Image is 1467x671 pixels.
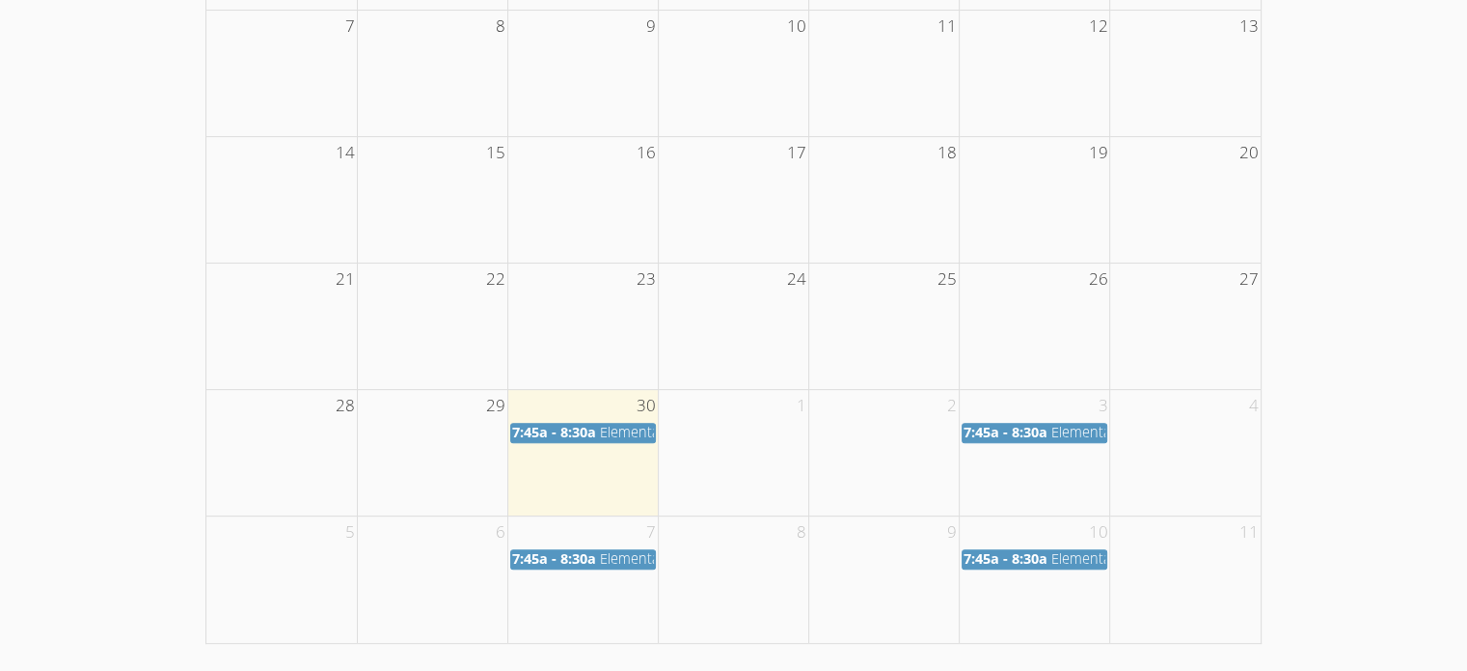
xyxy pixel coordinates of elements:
span: 9 [945,517,959,548]
span: 11 [936,11,959,42]
span: 4 [1247,390,1261,422]
span: 10 [1086,517,1109,548]
span: 2 [945,390,959,422]
span: 11 [1237,517,1261,548]
a: 7:45a - 8:30a Elementary ELA [962,423,1107,443]
span: 14 [334,137,357,169]
span: 18 [936,137,959,169]
span: 7:45a - 8:30a [512,423,596,441]
span: 13 [1237,11,1261,42]
span: 27 [1237,264,1261,295]
span: 16 [635,137,658,169]
span: Elementary ELA [1051,549,1151,568]
span: 26 [1086,264,1109,295]
span: 7 [644,517,658,548]
span: Elementary ELA [600,423,699,441]
span: 17 [785,137,808,169]
span: 23 [635,264,658,295]
a: 7:45a - 8:30a Elementary ELA [510,423,656,443]
span: 3 [1096,390,1109,422]
span: 22 [484,264,507,295]
span: 9 [644,11,658,42]
span: 7 [343,11,357,42]
span: 29 [484,390,507,422]
a: 7:45a - 8:30a Elementary ELA [510,549,656,570]
span: 19 [1086,137,1109,169]
span: 24 [785,264,808,295]
span: Elementary ELA [1051,423,1151,441]
a: 7:45a - 8:30a Elementary ELA [962,549,1107,570]
span: 7:45a - 8:30a [512,549,596,568]
span: 28 [334,390,357,422]
span: 5 [343,517,357,548]
span: 20 [1237,137,1261,169]
span: 15 [484,137,507,169]
span: 10 [785,11,808,42]
span: 7:45a - 8:30a [964,423,1047,441]
span: 12 [1086,11,1109,42]
span: 7:45a - 8:30a [964,549,1047,568]
span: 25 [936,264,959,295]
span: 30 [635,390,658,422]
span: 8 [795,517,808,548]
span: 8 [494,11,507,42]
span: 21 [334,264,357,295]
span: Elementary ELA [600,549,699,568]
span: 6 [494,517,507,548]
span: 1 [795,390,808,422]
